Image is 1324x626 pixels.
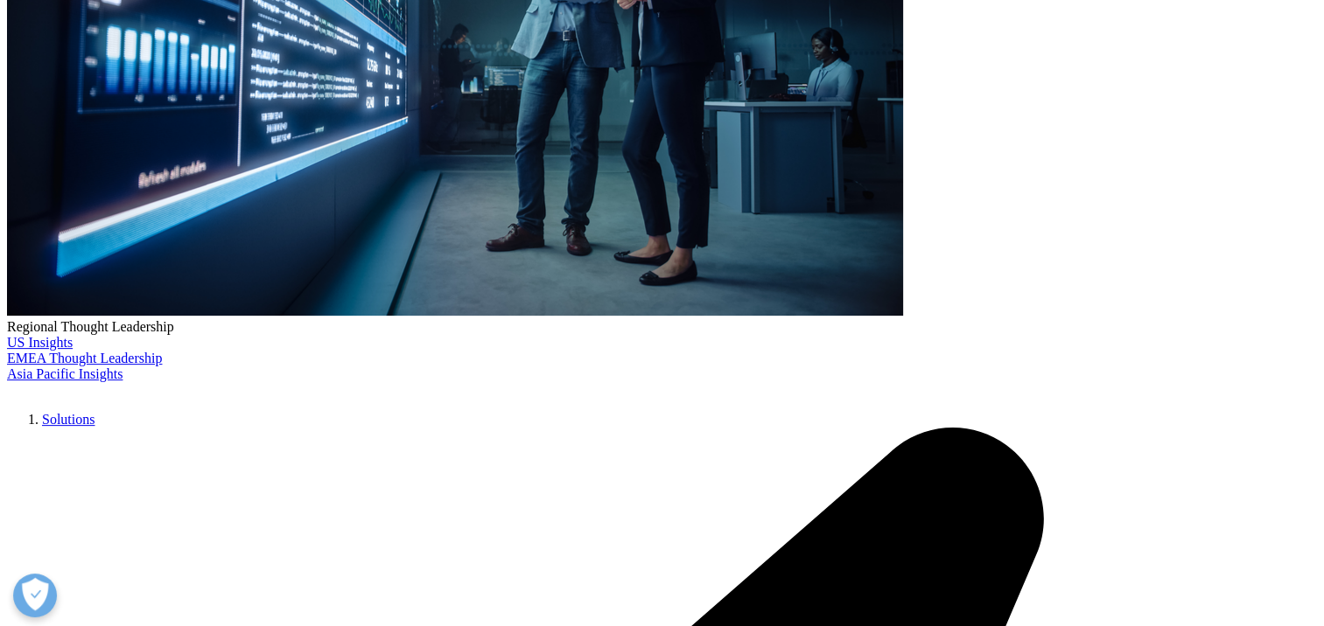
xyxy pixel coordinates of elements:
[7,319,1317,335] div: Regional Thought Leadership
[7,335,73,350] a: US Insights
[42,412,95,427] a: Solutions
[7,351,162,365] a: EMEA Thought Leadership
[13,574,57,617] button: Open Preferences
[7,366,123,381] a: Asia Pacific Insights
